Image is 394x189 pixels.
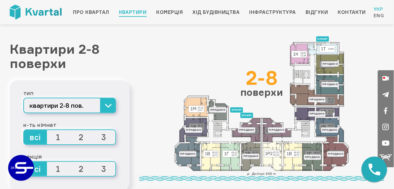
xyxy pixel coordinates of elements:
[93,130,116,144] span: 3
[23,88,116,98] div: тип
[93,162,116,176] span: 3
[249,8,296,16] a: Інфраструктура
[10,42,130,71] h1: Квартири 2-8 поверхи
[374,12,384,19] a: Eng
[374,6,384,12] a: Укр
[23,120,116,129] div: к-ть кімнат
[24,130,47,144] span: всі
[119,8,147,16] a: Квартири
[24,162,47,176] span: всі
[47,130,70,144] span: 1
[240,68,283,87] div: 2-8
[70,162,93,176] span: 2
[47,162,70,176] span: 1
[23,98,116,113] button: квартири 2-8 пов.
[306,8,328,16] a: Відгуки
[338,8,366,16] a: Контакти
[139,171,384,181] div: р. Дніпро 600 м
[8,155,34,181] a: ЗАБУДОВНИК
[10,5,62,19] img: Kvartal
[11,166,32,170] text: ЗАБУДОВНИК
[192,8,239,16] a: Хід будівництва
[156,8,183,16] a: Комерція
[23,151,116,161] div: секція
[240,68,283,97] div: поверхи
[73,8,109,16] a: Про квартал
[70,130,93,144] span: 2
